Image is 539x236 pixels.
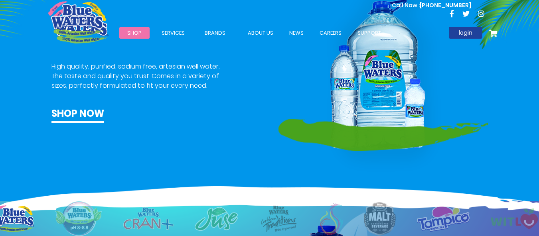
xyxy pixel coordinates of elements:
a: support [349,27,389,39]
span: Shop [127,29,142,37]
img: logo [364,202,396,236]
p: [PHONE_NUMBER] [392,1,471,10]
img: logo [195,207,238,231]
a: Services [154,27,193,39]
span: Services [162,29,185,37]
p: High quality, purified, sodium free, artesian well water. The taste and quality you trust. Comes ... [51,62,221,90]
a: store logo [48,1,104,36]
img: logo [320,203,343,235]
a: Shop [119,27,150,39]
a: News [281,27,312,39]
span: Brands [205,29,225,37]
a: login [449,27,482,39]
span: Call Now : [392,1,420,9]
a: about us [240,27,281,39]
a: Shop now [51,106,104,123]
a: Brands [197,27,233,39]
img: logo [55,201,102,236]
img: logo [417,206,470,232]
a: careers [312,27,349,39]
img: logo [123,207,174,230]
img: logo [259,205,299,232]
